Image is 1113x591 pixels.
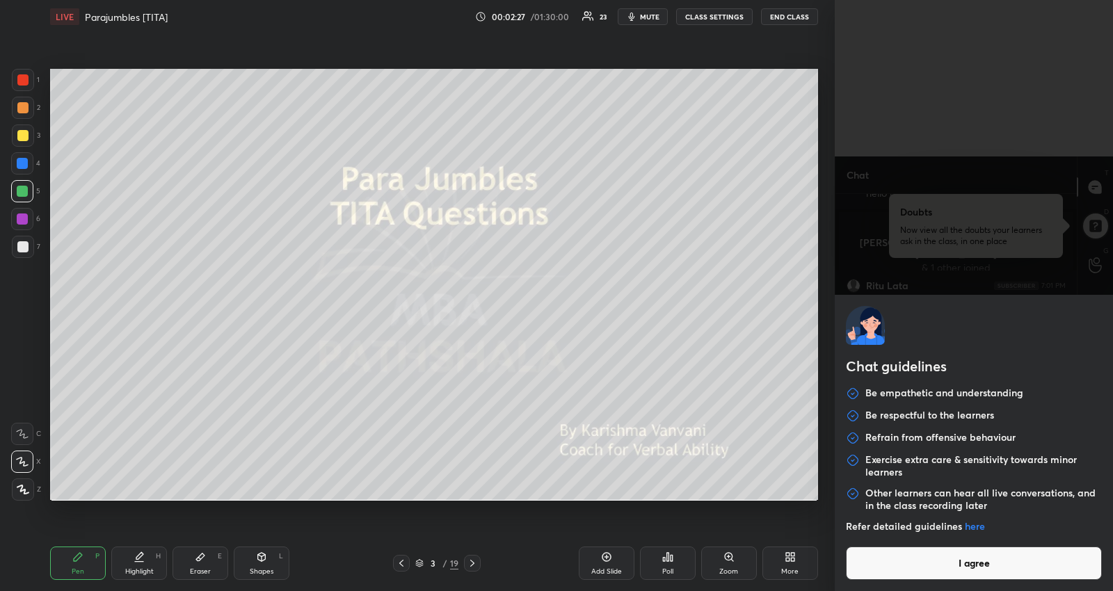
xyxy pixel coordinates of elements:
div: Highlight [125,568,154,575]
button: mute [618,8,668,25]
div: P [95,553,99,560]
button: END CLASS [761,8,818,25]
p: Refer detailed guidelines [846,520,1102,533]
div: Poll [662,568,673,575]
div: 6 [11,208,40,230]
div: Add Slide [591,568,622,575]
div: 2 [12,97,40,119]
span: mute [640,12,659,22]
h4: Parajumbles [TITA] [85,10,168,24]
p: Other learners can hear all live conversations, and in the class recording later [865,487,1102,512]
div: 7 [12,236,40,258]
div: Pen [72,568,84,575]
div: 1 [12,69,40,91]
div: 3 [426,559,440,567]
div: 19 [450,557,458,569]
div: L [279,553,283,560]
a: here [965,519,985,533]
button: CLASS SETTINGS [676,8,753,25]
div: 4 [11,152,40,175]
div: E [218,553,222,560]
div: 5 [11,180,40,202]
button: I agree [846,547,1102,580]
div: Shapes [250,568,273,575]
div: 23 [600,13,607,20]
p: Be empathetic and understanding [865,387,1023,400]
div: / [443,559,447,567]
div: X [11,451,41,473]
p: Be respectful to the learners [865,409,994,423]
div: H [156,553,161,560]
div: Zoom [719,568,738,575]
div: Eraser [190,568,211,575]
div: Z [12,478,41,501]
div: C [11,423,41,445]
p: Refrain from offensive behaviour [865,431,1016,445]
div: LIVE [50,8,79,25]
h2: Chat guidelines [846,356,1102,380]
p: Exercise extra care & sensitivity towards minor learners [865,453,1102,478]
div: More [781,568,799,575]
div: 3 [12,124,40,147]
